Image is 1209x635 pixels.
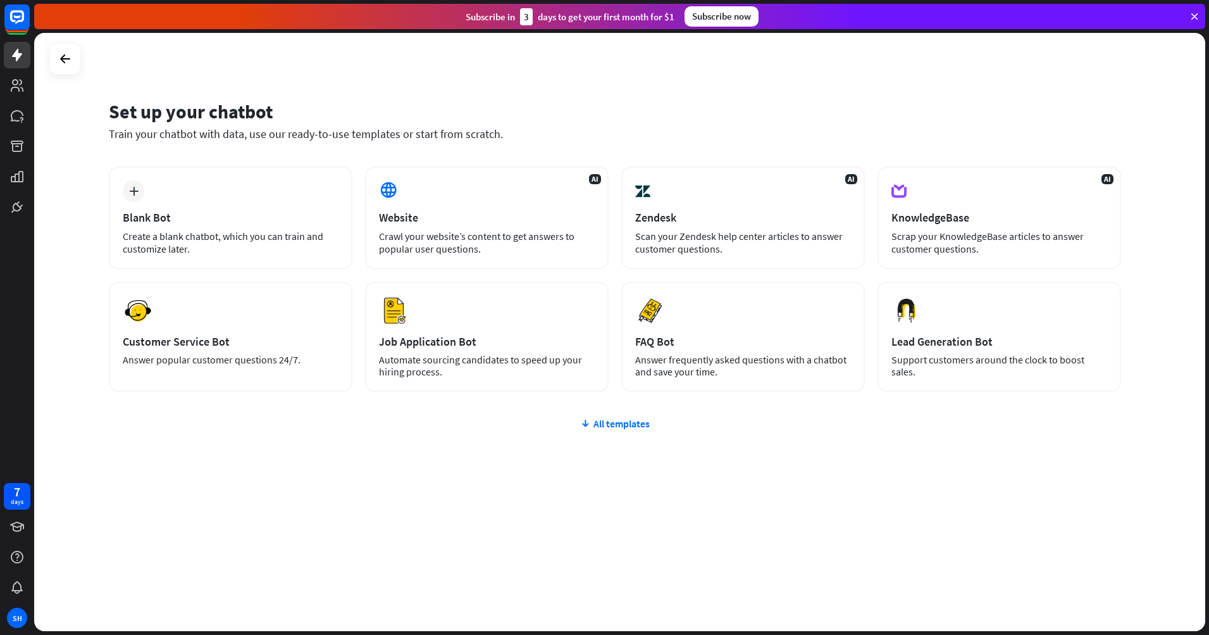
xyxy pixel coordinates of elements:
div: 7 [14,486,20,498]
div: Subscribe now [685,6,759,27]
div: days [11,498,23,506]
a: 7 days [4,483,30,510]
div: SH [7,608,27,628]
div: 3 [520,8,533,25]
div: Subscribe in days to get your first month for $1 [466,8,674,25]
